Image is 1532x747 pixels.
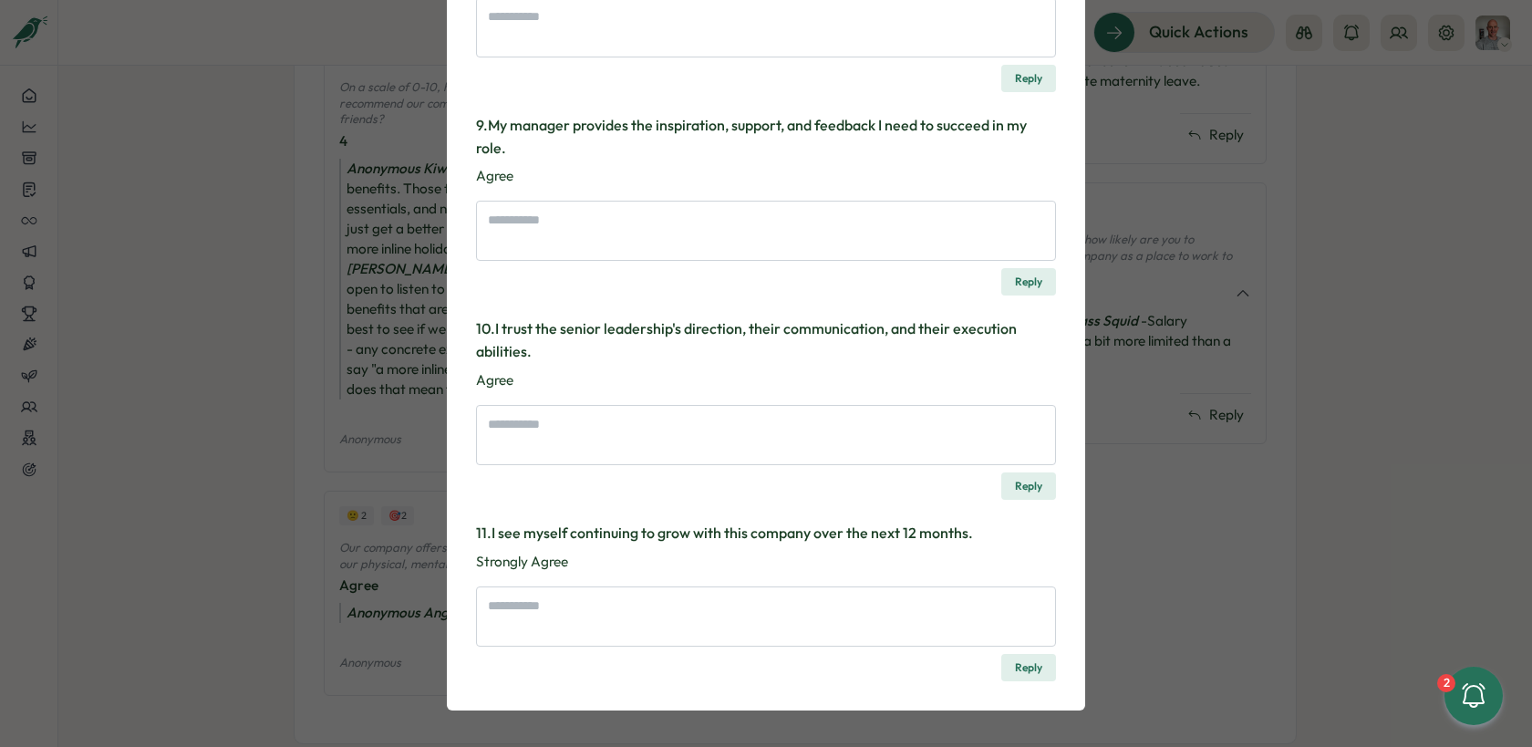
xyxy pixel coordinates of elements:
[1015,473,1042,499] span: Reply
[1015,66,1042,91] span: Reply
[476,552,1056,572] p: Strongly Agree
[1001,654,1056,681] button: Reply
[476,317,1056,363] h3: 10 . I trust the senior leadership's direction, their communication, and their execution abilities.
[1001,472,1056,500] button: Reply
[1444,667,1503,725] button: 2
[1001,268,1056,296] button: Reply
[1437,674,1455,692] div: 2
[476,114,1056,160] h3: 9 . My manager provides the inspiration, support, and feedback I need to succeed in my role.
[1001,65,1056,92] button: Reply
[476,522,1056,545] h3: 11 . I see myself continuing to grow with this company over the next 12 months.
[476,166,1056,186] p: Agree
[1015,269,1042,295] span: Reply
[476,370,1056,390] p: Agree
[1015,655,1042,680] span: Reply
